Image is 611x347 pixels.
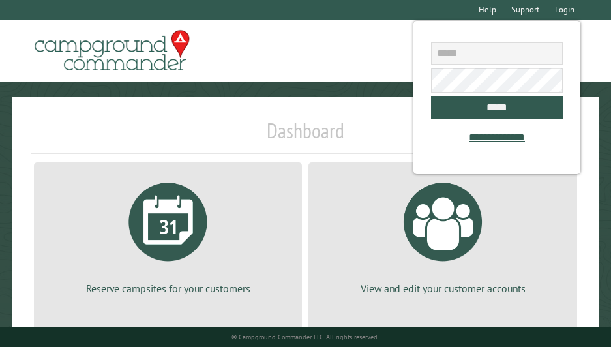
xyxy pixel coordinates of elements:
[50,173,287,295] a: Reserve campsites for your customers
[231,333,379,341] small: © Campground Commander LLC. All rights reserved.
[31,118,580,154] h1: Dashboard
[50,281,287,295] p: Reserve campsites for your customers
[324,173,561,295] a: View and edit your customer accounts
[31,25,194,76] img: Campground Commander
[324,281,561,295] p: View and edit your customer accounts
